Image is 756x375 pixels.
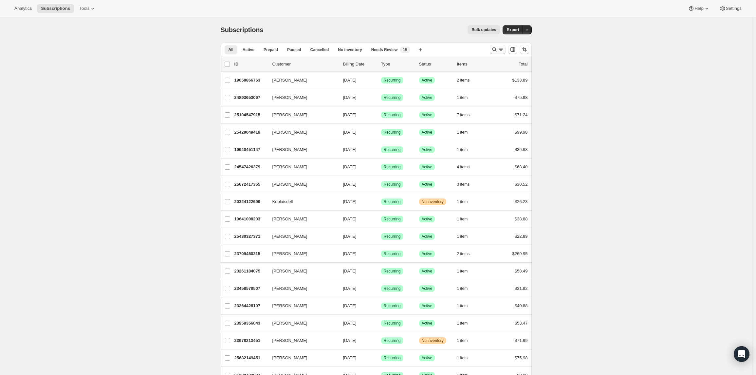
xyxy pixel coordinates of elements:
span: $71.99 [515,338,528,343]
span: Active [422,269,433,274]
span: 1 item [457,286,468,291]
span: Bulk updates [471,27,496,32]
button: [PERSON_NAME] [268,353,334,363]
span: [DATE] [343,112,357,117]
span: Needs Review [371,47,398,52]
p: 23958356043 [234,320,267,327]
span: [PERSON_NAME] [272,268,307,274]
p: Customer [272,61,338,67]
div: 25104547915[PERSON_NAME][DATE]SuccessRecurringSuccessActive7 items$71.24 [234,110,528,120]
button: [PERSON_NAME] [268,249,334,259]
span: 2 items [457,251,470,256]
button: [PERSON_NAME] [268,335,334,346]
button: Create new view [415,45,426,54]
button: [PERSON_NAME] [268,92,334,103]
div: 25430327371[PERSON_NAME][DATE]SuccessRecurringSuccessActive1 item$22.89 [234,232,528,241]
span: 1 item [457,95,468,100]
span: Active [422,251,433,256]
span: [DATE] [343,355,357,360]
button: 2 items [457,76,477,85]
div: 23458578507[PERSON_NAME][DATE]SuccessRecurringSuccessActive1 item$31.92 [234,284,528,293]
div: 20324122699Kdblaisdell[DATE]SuccessRecurringWarningNo inventory1 item$26.23 [234,197,528,206]
span: 4 items [457,164,470,170]
span: [PERSON_NAME] [272,251,307,257]
span: Subscriptions [41,6,70,11]
button: Settings [715,4,746,13]
span: 15 [403,47,407,52]
button: Sort the results [520,45,529,54]
span: $26.23 [515,199,528,204]
button: 1 item [457,128,475,137]
span: Recurring [384,130,401,135]
span: $133.89 [512,78,528,83]
span: [PERSON_NAME] [272,355,307,361]
span: $22.89 [515,234,528,239]
span: $58.49 [515,269,528,273]
button: 1 item [457,232,475,241]
span: Recurring [384,286,401,291]
span: [PERSON_NAME] [272,94,307,101]
span: Recurring [384,199,401,204]
div: 24547426379[PERSON_NAME][DATE]SuccessRecurringSuccessActive4 items$68.40 [234,162,528,172]
span: Active [422,112,433,118]
span: 1 item [457,355,468,361]
button: 1 item [457,215,475,224]
p: 23264428107 [234,303,267,309]
span: $75.98 [515,355,528,360]
button: Subscriptions [37,4,74,13]
div: 23709450315[PERSON_NAME][DATE]SuccessRecurringSuccessActive2 items$269.95 [234,249,528,258]
span: Active [422,234,433,239]
span: 7 items [457,112,470,118]
span: $99.98 [515,130,528,135]
span: $68.40 [515,164,528,169]
span: [DATE] [343,147,357,152]
span: Active [422,216,433,222]
span: [DATE] [343,130,357,135]
span: [PERSON_NAME] [272,285,307,292]
span: Recurring [384,112,401,118]
p: 23261184075 [234,268,267,274]
span: $269.95 [512,251,528,256]
span: Recurring [384,147,401,152]
span: [DATE] [343,234,357,239]
span: Recurring [384,95,401,100]
button: [PERSON_NAME] [268,75,334,85]
span: [DATE] [343,303,357,308]
span: 1 item [457,199,468,204]
span: $53.47 [515,321,528,326]
p: 23709450315 [234,251,267,257]
span: [PERSON_NAME] [272,320,307,327]
p: 25430327371 [234,233,267,240]
div: 23978213451[PERSON_NAME][DATE]SuccessRecurringWarningNo inventory1 item$71.99 [234,336,528,345]
button: 4 items [457,162,477,172]
span: Recurring [384,78,401,83]
span: All [229,47,233,52]
div: 19640451147[PERSON_NAME][DATE]SuccessRecurringSuccessActive1 item$36.98 [234,145,528,154]
span: [PERSON_NAME] [272,216,307,222]
p: 24893653067 [234,94,267,101]
button: Help [684,4,714,13]
span: [PERSON_NAME] [272,303,307,309]
p: Total [519,61,527,67]
span: $36.98 [515,147,528,152]
span: Active [422,147,433,152]
button: [PERSON_NAME] [268,179,334,190]
span: [DATE] [343,338,357,343]
span: Recurring [384,338,401,343]
span: Active [422,182,433,187]
span: 1 item [457,338,468,343]
span: No inventory [422,338,444,343]
span: 1 item [457,216,468,222]
span: Analytics [14,6,32,11]
span: Help [694,6,703,11]
div: 23958356043[PERSON_NAME][DATE]SuccessRecurringSuccessActive1 item$53.47 [234,319,528,328]
div: 25682149451[PERSON_NAME][DATE]SuccessRecurringSuccessActive1 item$75.98 [234,353,528,363]
span: 3 items [457,182,470,187]
span: [DATE] [343,216,357,221]
span: $30.52 [515,182,528,187]
button: [PERSON_NAME] [268,318,334,328]
p: 19658866763 [234,77,267,84]
span: Active [422,321,433,326]
span: Prepaid [264,47,278,52]
button: 1 item [457,319,475,328]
